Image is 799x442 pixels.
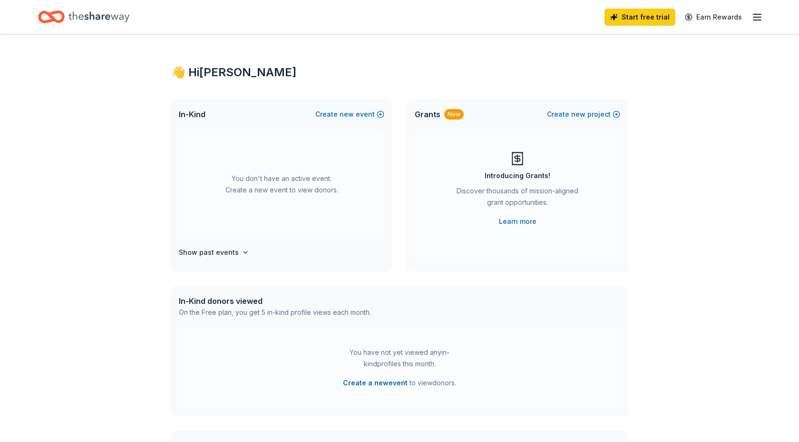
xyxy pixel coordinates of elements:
[179,307,371,318] div: On the Free plan, you get 5 in-kind profile views each month.
[340,347,459,370] div: You have not yet viewed any in-kind profiles this month.
[38,6,129,28] a: Home
[499,216,536,227] a: Learn more
[179,109,205,120] span: In-Kind
[340,109,354,120] span: new
[485,170,550,181] div: Introducing Grants!
[547,109,620,120] button: Createnewproject
[415,109,440,120] span: Grants
[453,185,582,212] div: Discover thousands of mission-aligned grant opportunities.
[444,109,464,120] div: New
[604,9,675,26] a: Start free trial
[679,9,748,26] a: Earn Rewards
[179,247,239,258] h4: Show past events
[343,377,408,389] button: Create a newevent
[571,109,585,120] span: new
[343,377,456,389] span: to view donors .
[179,130,384,239] div: You don't have an active event. Create a new event to view donors.
[179,295,371,307] div: In-Kind donors viewed
[179,247,249,258] button: Show past events
[315,109,384,120] button: Createnewevent
[171,65,628,80] div: 👋 Hi [PERSON_NAME]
